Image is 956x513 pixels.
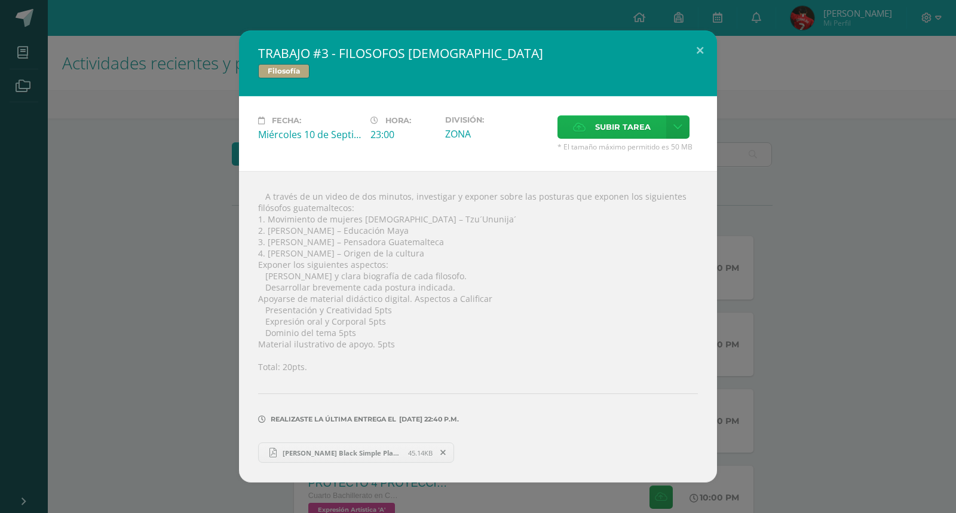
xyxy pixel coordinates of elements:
div:  A través de un video de dos minutos, investigar y exponer sobre las posturas que exponen los si... [239,171,717,483]
span: Remover entrega [433,446,454,459]
span: Subir tarea [595,116,651,138]
h2: TRABAJO #3 - FILOSOFOS [DEMOGRAPHIC_DATA] [258,45,698,62]
button: Close (Esc) [683,30,717,71]
span: Fecha: [272,116,301,125]
span: Hora: [385,116,411,125]
span: 45.14KB [408,448,433,457]
a: [PERSON_NAME] Black Simple Playful Concept Map.pdf 45.14KB [258,442,454,463]
div: Miércoles 10 de Septiembre [258,128,361,141]
span: Filosofía [258,64,310,78]
div: ZONA [445,127,548,141]
div: 23:00 [370,128,436,141]
label: División: [445,115,548,124]
span: [PERSON_NAME] Black Simple Playful Concept Map.pdf [277,448,408,457]
span: Realizaste la última entrega el [271,415,396,423]
span: * El tamaño máximo permitido es 50 MB [557,142,698,152]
